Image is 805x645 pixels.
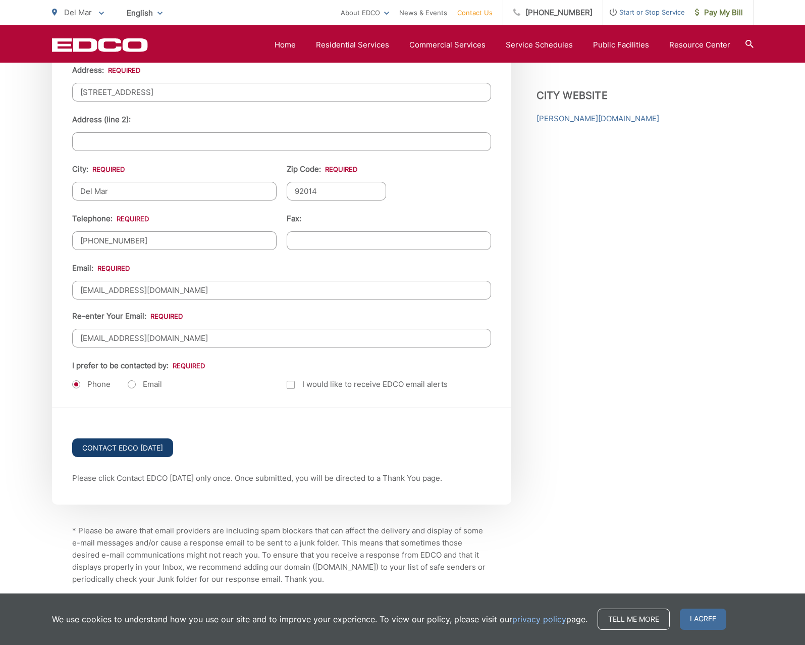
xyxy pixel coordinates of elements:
a: Residential Services [316,39,389,51]
span: English [119,4,170,22]
a: Service Schedules [506,39,573,51]
p: * Please be aware that email providers are including spam blockers that can affect the delivery a... [72,525,491,585]
a: Contact Us [457,7,493,19]
a: Commercial Services [409,39,486,51]
label: Telephone: [72,214,149,223]
label: Zip Code: [287,165,357,174]
p: We use cookies to understand how you use our site and to improve your experience. To view our pol... [52,613,587,625]
label: I prefer to be contacted by: [72,361,205,370]
a: Public Facilities [593,39,649,51]
a: About EDCO [341,7,389,19]
a: Home [275,39,296,51]
a: privacy policy [512,613,566,625]
p: Please click Contact EDCO [DATE] only once. Once submitted, you will be directed to a Thank You p... [72,472,491,484]
input: Contact EDCO [DATE] [72,438,173,457]
label: Fax: [287,214,301,223]
label: City: [72,165,125,174]
a: [PERSON_NAME][DOMAIN_NAME] [536,113,659,125]
h3: City Website [536,75,754,102]
a: EDCD logo. Return to the homepage. [52,38,148,52]
label: Re-enter Your Email: [72,312,183,321]
span: Del Mar [64,8,92,17]
label: Address: [72,66,140,75]
label: I would like to receive EDCO email alerts [287,378,448,390]
a: News & Events [399,7,447,19]
a: Tell me more [598,609,670,630]
label: Email: [72,264,130,273]
a: Resource Center [669,39,730,51]
span: Pay My Bill [695,7,743,19]
label: Phone [72,379,111,389]
label: Address (line 2): [72,115,131,124]
label: Email [128,379,162,389]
